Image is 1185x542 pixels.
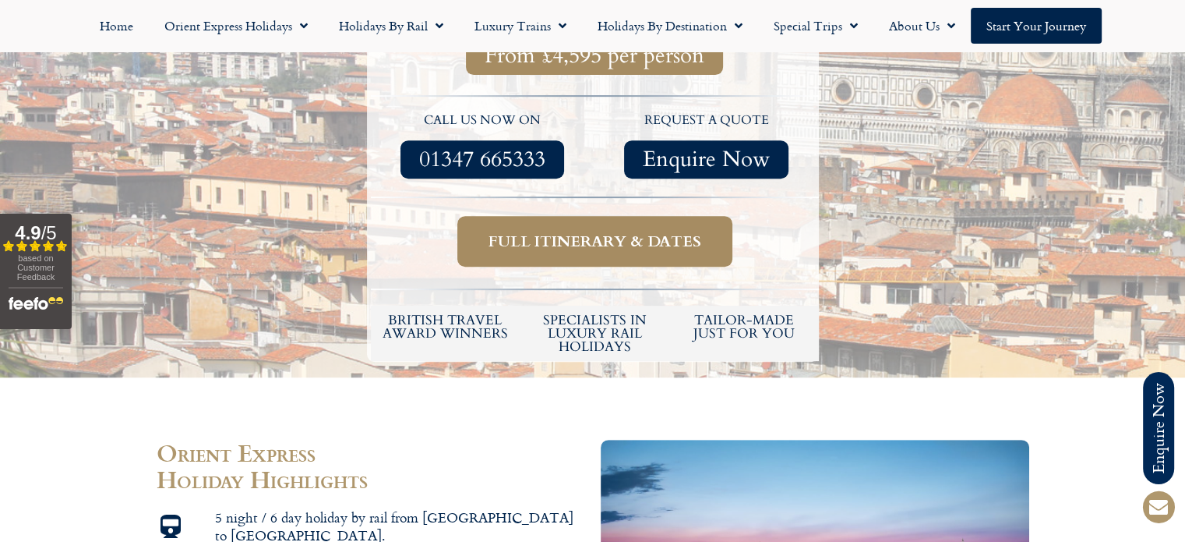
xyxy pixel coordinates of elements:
[400,140,564,179] a: 01347 665333
[457,216,732,267] a: Full itinerary & dates
[677,314,811,340] h5: tailor-made just for you
[8,8,1177,44] nav: Menu
[971,8,1102,44] a: Start your Journey
[758,8,873,44] a: Special Trips
[527,314,661,353] h6: Specialists in luxury rail holidays
[459,8,582,44] a: Luxury Trains
[379,314,513,340] h5: British Travel Award winners
[84,8,149,44] a: Home
[602,111,811,131] p: request a quote
[485,46,704,66] span: From £4,595 per person
[157,440,585,466] h2: Orient Express
[149,8,323,44] a: Orient Express Holidays
[643,150,770,169] span: Enquire Now
[323,8,459,44] a: Holidays by Rail
[466,37,723,75] a: From £4,595 per person
[157,466,585,493] h2: Holiday Highlights
[379,111,587,131] p: call us now on
[488,232,701,251] span: Full itinerary & dates
[873,8,971,44] a: About Us
[624,140,788,179] a: Enquire Now
[582,8,758,44] a: Holidays by Destination
[419,150,545,169] span: 01347 665333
